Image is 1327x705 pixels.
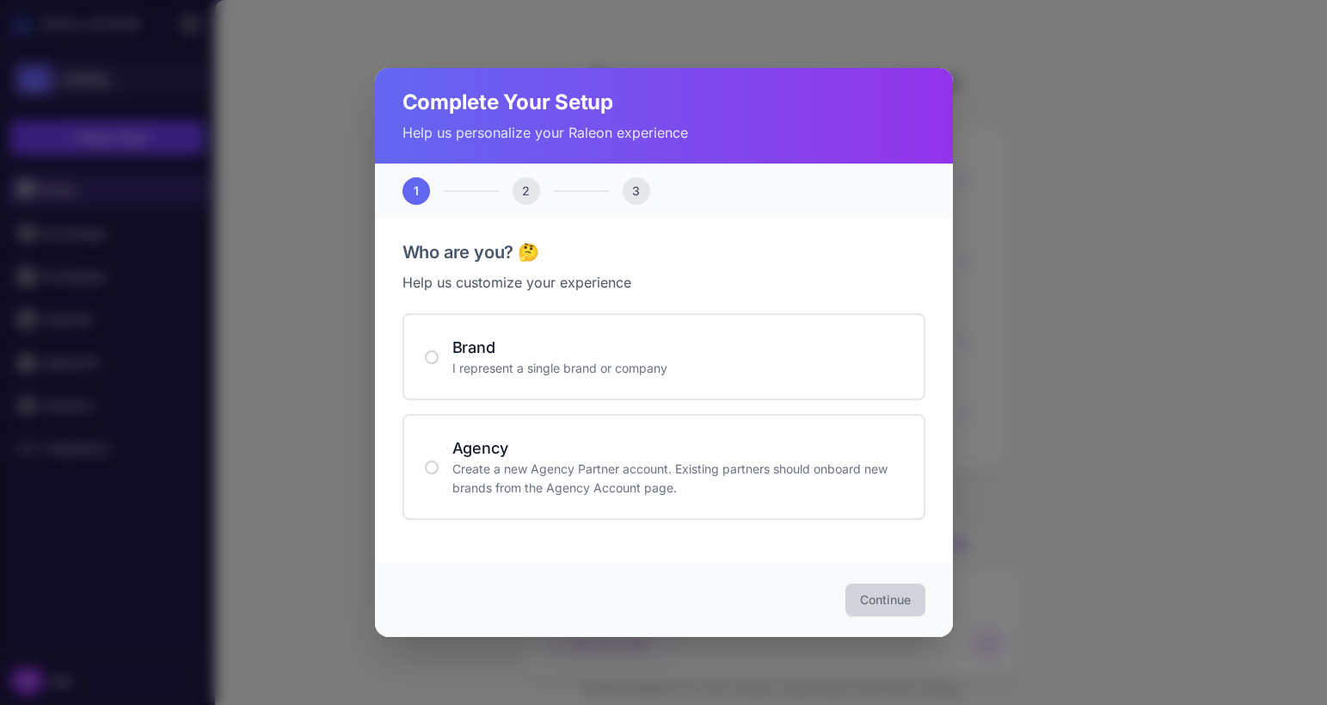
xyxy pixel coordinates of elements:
div: 1 [402,177,430,205]
span: Continue [860,591,911,609]
button: Continue [845,584,925,616]
h2: Complete Your Setup [402,89,925,116]
h3: Who are you? 🤔 [402,239,925,265]
p: I represent a single brand or company [452,359,903,378]
p: Help us customize your experience [402,272,925,293]
p: Create a new Agency Partner account. Existing partners should onboard new brands from the Agency ... [452,460,903,498]
h4: Brand [452,336,903,359]
div: 2 [513,177,540,205]
div: 3 [623,177,650,205]
p: Help us personalize your Raleon experience [402,122,925,143]
h4: Agency [452,436,903,460]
